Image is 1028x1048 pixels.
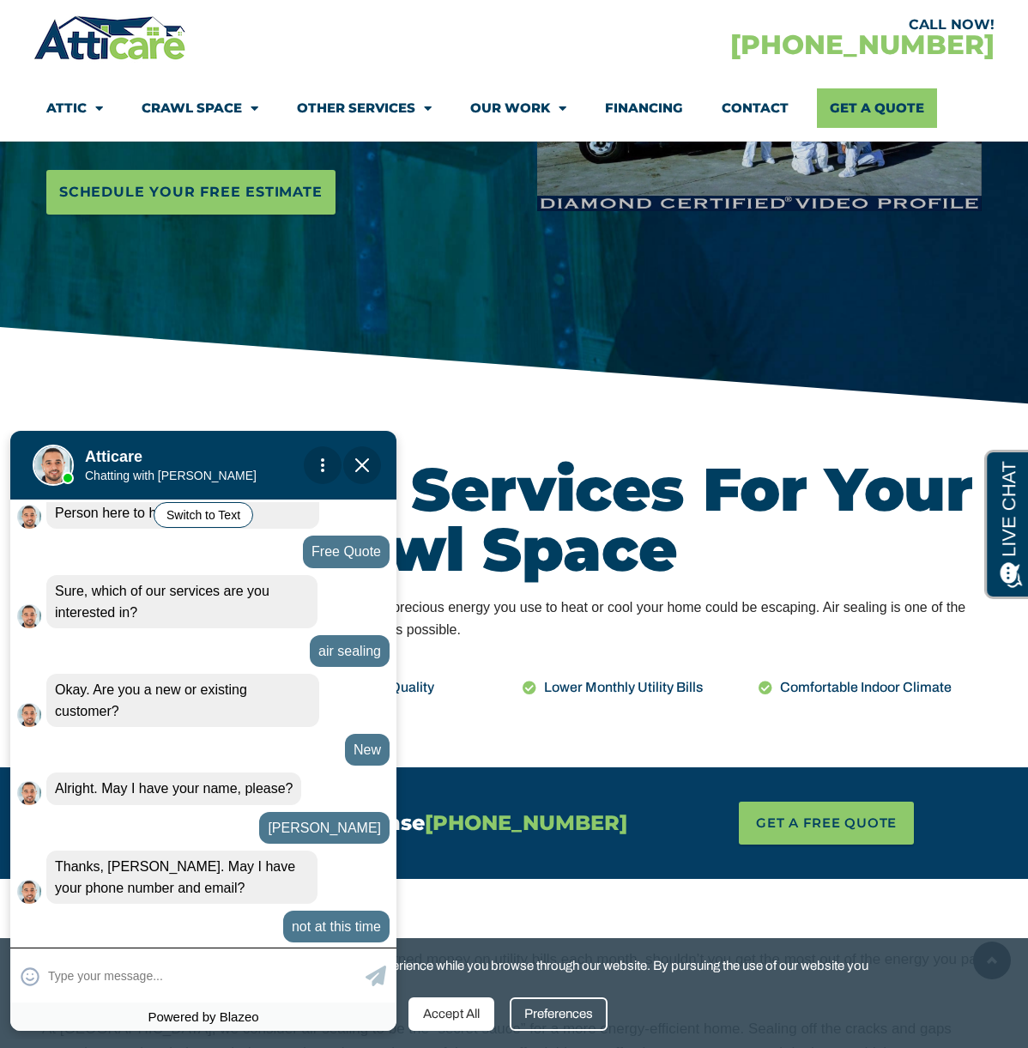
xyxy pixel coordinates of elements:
a: Get A Quote [817,88,937,128]
img: Live Agent [17,450,41,474]
a: Crawl Space [142,88,258,128]
span: Schedule Your Free Estimate [59,179,323,206]
span: Comfortable Indoor Climate [776,676,952,699]
button: Switch to Text [154,72,253,98]
img: Live Agent [17,174,41,198]
img: Close Chat [355,28,369,42]
div: Thanks, [PERSON_NAME]. May I have your phone number and email? [46,421,317,474]
span: Lower Monthly Utility Bills [540,676,703,699]
div: CALL NOW! [514,18,995,32]
div: Alright. May I have your name, please? [46,342,301,374]
span: Close Chat [343,16,381,54]
a: Our Work [470,88,566,128]
div: Free Quote [303,106,390,137]
div: air sealing [310,205,390,237]
p: Chatting with [PERSON_NAME] [85,39,296,52]
div: If crucial points of your home are not properly sealed, the precious energy you use to heat or co... [42,597,986,642]
span: Select Emoticon [21,537,39,556]
a: GET A FREE QUOTE [739,802,914,845]
div: New [345,304,390,336]
input: Type your message... [48,529,361,562]
h1: Atticare [85,18,296,36]
div: Action Menu [304,16,342,54]
div: Atticare [77,430,317,499]
span: Okay. Are you a new or existing customer? [55,252,247,288]
img: Live Agent [17,273,41,297]
div: Move [85,18,296,52]
a: Attic [46,88,103,128]
nav: Menu [46,88,982,128]
span: Opens a chat window [42,14,138,35]
a: Financing [605,88,683,128]
div: Type your response and press Return or Send [10,518,396,572]
div: not at this time [283,481,390,512]
div: Sure, which of our services are you interested in? [46,145,317,198]
img: Live Agent [33,15,74,56]
a: Contact [722,88,789,128]
div: Powered by Blazeo [10,572,396,601]
div: Accept All [408,997,494,1031]
img: Live Agent [17,351,41,375]
a: Other Services [297,88,432,128]
img: Live Agent [17,75,41,99]
div: [PERSON_NAME] [259,382,390,414]
span: GET A FREE QUOTE [756,810,897,836]
span: We use cookies to give you the best possible experience while you browse through our website. By ... [117,955,898,997]
h2: Air Sealing Services For Your Attic & Crawl Space [42,459,986,579]
span: [PHONE_NUMBER] [425,810,627,835]
a: Schedule Your Free Estimate [46,170,336,215]
div: Preferences [510,997,608,1031]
